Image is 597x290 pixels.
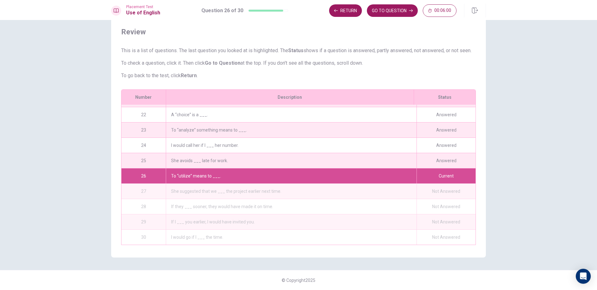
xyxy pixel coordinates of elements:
strong: Go to Question [205,60,240,66]
div: Not Answered [417,214,476,229]
div: If I ___ you earlier, I would have invited you. [166,214,417,229]
div: 24 [121,138,166,153]
p: This is a list of questions. The last question you looked at is highlighted. The shows if a quest... [121,47,476,54]
div: Answered [417,153,476,168]
span: Placement Test [126,5,160,9]
button: GO TO QUESTION [367,4,418,17]
div: To “utilize” means to ___. [166,168,417,183]
div: She suggested that we ___ the project earlier next time. [166,184,417,199]
div: Open Intercom Messenger [576,269,591,284]
div: To “analyze” something means to ___. [166,122,417,137]
h1: Question 26 of 30 [201,7,243,14]
button: Return [329,4,362,17]
div: 26 [121,168,166,183]
div: Answered [417,138,476,153]
p: To go back to the test, click . [121,72,476,79]
div: Answered [417,122,476,137]
span: Review [121,27,476,37]
div: If they ___ sooner, they would have made it on time. [166,199,417,214]
div: Not Answered [417,199,476,214]
div: 30 [121,230,166,245]
p: To check a question, click it. Then click at the top. If you don't see all the questions, scroll ... [121,59,476,67]
div: A “choice” is a ___. [166,107,417,122]
div: I would go if I ___ the time. [166,230,417,245]
strong: Return [181,72,197,78]
button: 00:06:00 [423,4,456,17]
div: 27 [121,184,166,199]
div: She avoids ___ late for work. [166,153,417,168]
div: I would call her if I ___ her number. [166,138,417,153]
span: © Copyright 2025 [282,278,315,283]
strong: Status [288,47,303,53]
div: Not Answered [417,230,476,245]
div: Status [414,90,476,105]
div: Number [121,90,166,105]
div: 29 [121,214,166,229]
div: Not Answered [417,184,476,199]
div: 22 [121,107,166,122]
span: 00:06:00 [434,8,451,13]
div: 28 [121,199,166,214]
div: 23 [121,122,166,137]
div: Answered [417,107,476,122]
div: Description [166,90,414,105]
div: 25 [121,153,166,168]
div: Current [417,168,476,183]
h1: Use of English [126,9,160,17]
